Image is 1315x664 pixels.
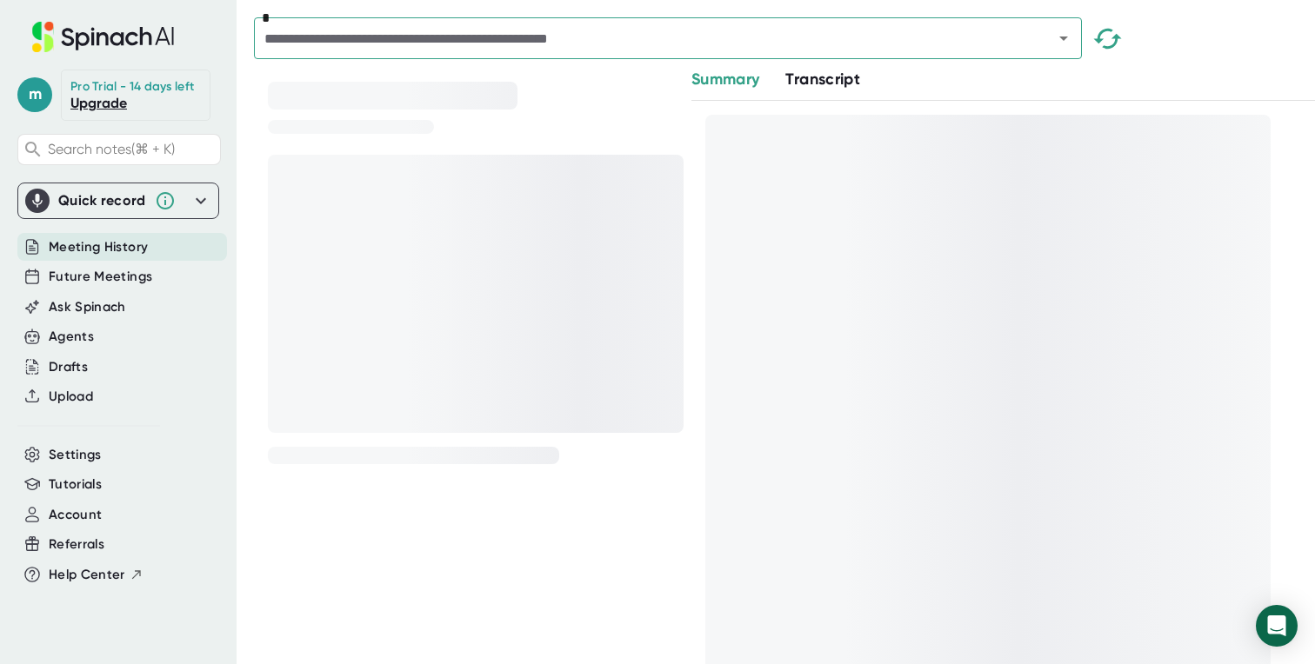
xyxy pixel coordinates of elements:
[785,68,860,91] button: Transcript
[25,183,211,218] div: Quick record
[49,387,93,407] button: Upload
[1256,605,1298,647] div: Open Intercom Messenger
[48,141,175,157] span: Search notes (⌘ + K)
[49,505,102,525] button: Account
[49,565,144,585] button: Help Center
[49,297,126,317] button: Ask Spinach
[70,79,194,95] div: Pro Trial - 14 days left
[691,70,759,89] span: Summary
[49,267,152,287] button: Future Meetings
[785,70,860,89] span: Transcript
[17,77,52,112] span: m
[49,327,94,347] button: Agents
[49,535,104,554] button: Referrals
[70,95,127,111] a: Upgrade
[49,237,148,257] button: Meeting History
[49,445,102,465] button: Settings
[1051,26,1076,50] button: Open
[49,475,102,495] button: Tutorials
[49,357,88,377] button: Drafts
[49,565,125,585] span: Help Center
[691,68,759,91] button: Summary
[58,192,146,209] div: Quick record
